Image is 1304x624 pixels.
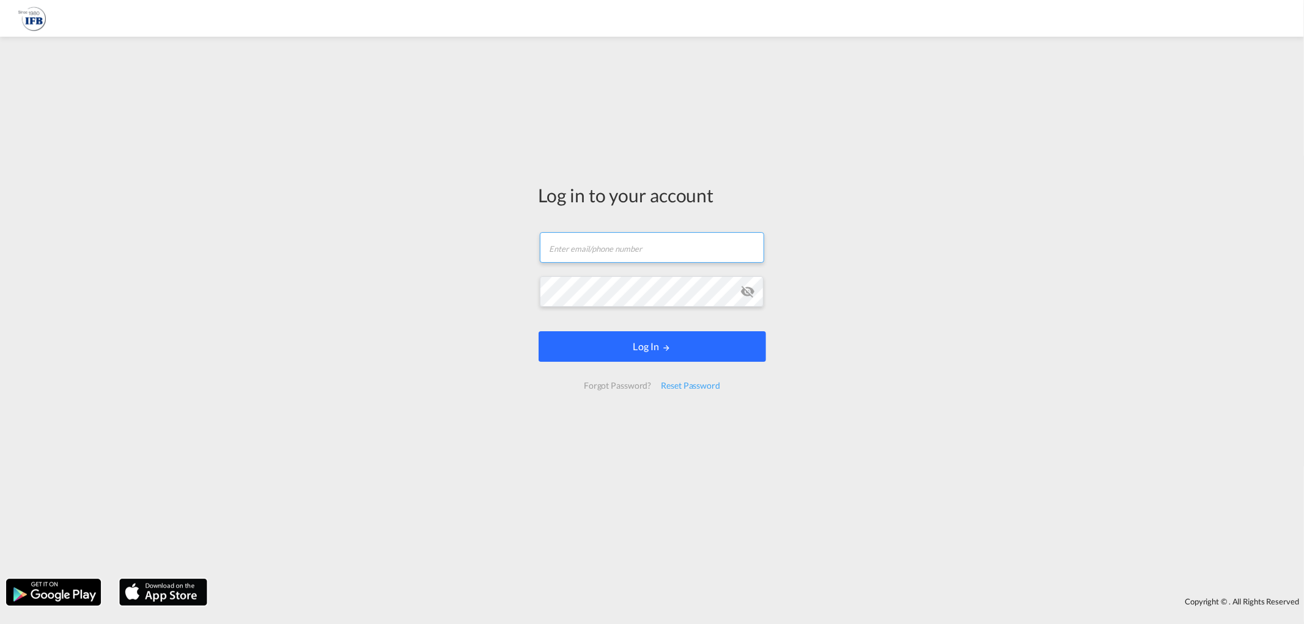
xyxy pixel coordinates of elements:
img: 2b726980256c11eeaa87296e05903fd5.png [18,5,46,32]
img: google.png [5,578,102,607]
input: Enter email/phone number [540,232,764,263]
div: Copyright © . All Rights Reserved [213,591,1304,612]
div: Log in to your account [539,182,766,208]
md-icon: icon-eye-off [740,284,755,299]
div: Reset Password [656,375,725,397]
button: LOGIN [539,331,766,362]
img: apple.png [118,578,208,607]
div: Forgot Password? [579,375,656,397]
